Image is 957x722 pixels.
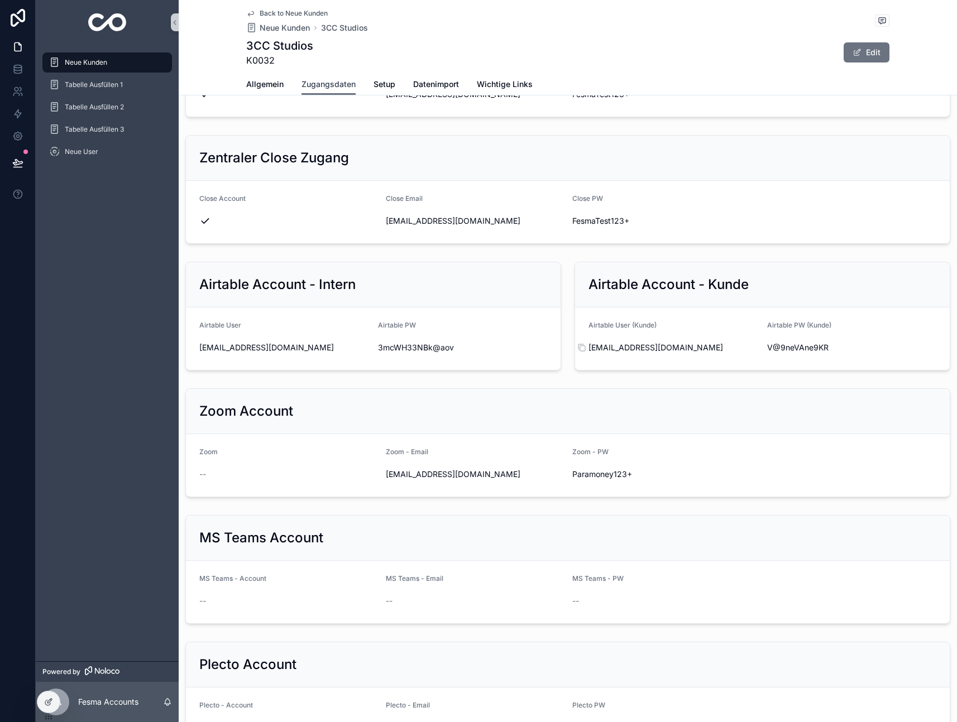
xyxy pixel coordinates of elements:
span: MS Teams - Account [199,574,266,583]
span: [EMAIL_ADDRESS][DOMAIN_NAME] [386,215,563,227]
h2: Zentraler Close Zugang [199,149,349,167]
span: FesmaTest123+ [572,215,750,227]
span: Tabelle Ausfüllen 2 [65,103,124,112]
span: Back to Neue Kunden [260,9,328,18]
a: Allgemein [246,74,284,97]
span: -- [199,469,206,480]
span: 3mcWH33NBk@aov [378,342,548,353]
span: Airtable User (Kunde) [588,321,657,329]
span: Neue User [65,147,98,156]
span: Zoom - Email [386,447,428,456]
a: Neue User [42,142,172,162]
h1: 3CC Studios [246,38,313,54]
span: K0032 [246,54,313,67]
a: Tabelle Ausfüllen 3 [42,119,172,139]
a: Neue Kunden [246,22,310,33]
span: Wichtige Links [477,79,533,90]
h2: Airtable Account - Intern [199,276,356,293]
span: [EMAIL_ADDRESS][DOMAIN_NAME] [386,469,563,480]
span: -- [572,595,579,607]
span: Zoom - PW [572,447,609,456]
a: Datenimport [413,74,459,97]
a: Tabelle Ausfüllen 1 [42,75,172,95]
span: -- [386,595,393,607]
span: MS Teams - Email [386,574,443,583]
span: Airtable PW [378,321,416,329]
span: Paramoney123+ [572,469,750,480]
h2: Zoom Account [199,402,293,420]
span: [EMAIL_ADDRESS][DOMAIN_NAME] [199,342,369,353]
span: -- [199,595,206,607]
span: Zugangsdaten [302,79,356,90]
a: Tabelle Ausfüllen 2 [42,97,172,117]
span: MS Teams - PW [572,574,624,583]
p: Fesma Accounts [78,696,138,707]
span: Plecto PW [572,701,605,709]
span: Plecto - Email [386,701,430,709]
span: Powered by [42,667,80,676]
span: Plecto - Account [199,701,253,709]
span: Airtable User [199,321,241,329]
a: Neue Kunden [42,52,172,73]
span: Neue Kunden [65,58,107,67]
span: Close Email [386,194,423,203]
div: scrollable content [36,45,179,176]
span: Allgemein [246,79,284,90]
span: Airtable PW (Kunde) [767,321,831,329]
a: Setup [374,74,395,97]
span: Tabelle Ausfüllen 3 [65,125,124,134]
a: 3CC Studios [321,22,368,33]
span: Setup [374,79,395,90]
span: Datenimport [413,79,459,90]
span: Zoom [199,447,218,456]
h2: Airtable Account - Kunde [588,276,749,293]
button: Edit [844,42,889,62]
a: Back to Neue Kunden [246,9,328,18]
span: [EMAIL_ADDRESS][DOMAIN_NAME] [588,342,758,353]
span: V@9neVAne9KR [767,342,937,353]
img: App logo [88,13,127,31]
span: Tabelle Ausfüllen 1 [65,80,123,89]
h2: MS Teams Account [199,529,323,547]
span: Neue Kunden [260,22,310,33]
span: Close PW [572,194,603,203]
h2: Plecto Account [199,656,296,673]
span: Close Account [199,194,246,203]
a: Powered by [36,661,179,682]
a: Zugangsdaten [302,74,356,95]
a: Wichtige Links [477,74,533,97]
